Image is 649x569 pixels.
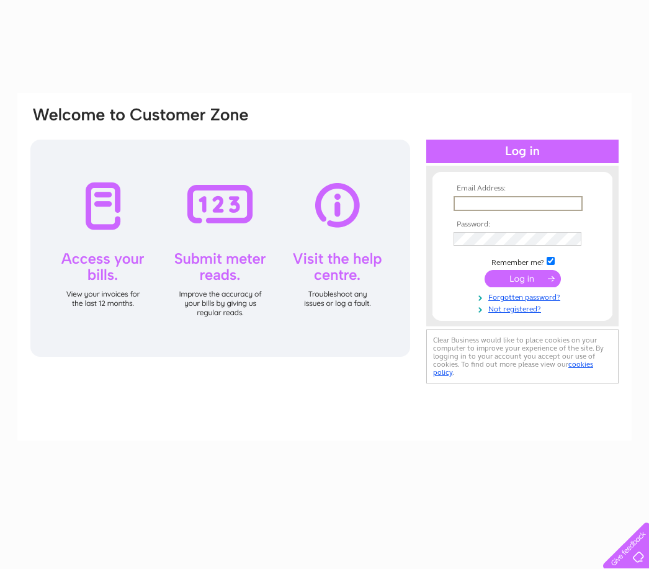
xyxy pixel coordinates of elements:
th: Email Address: [450,184,594,193]
th: Password: [450,220,594,229]
td: Remember me? [450,255,594,267]
div: Clear Business would like to place cookies on your computer to improve your experience of the sit... [426,329,619,383]
input: Submit [485,270,561,287]
a: Forgotten password? [454,290,594,302]
a: Not registered? [454,302,594,314]
a: cookies policy [433,360,593,377]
